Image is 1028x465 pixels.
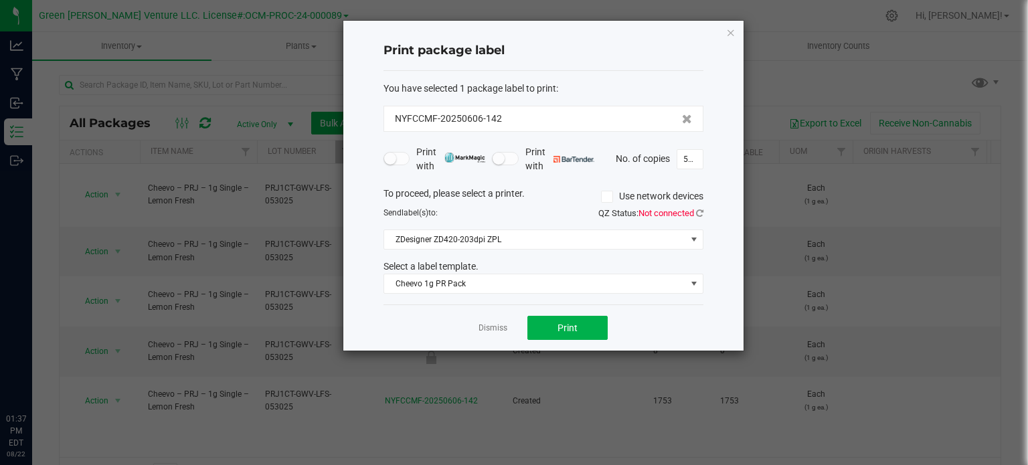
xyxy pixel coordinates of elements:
span: Send to: [383,208,438,217]
img: bartender.png [553,156,594,163]
span: You have selected 1 package label to print [383,83,556,94]
iframe: Resource center unread badge [39,356,56,372]
span: QZ Status: [598,208,703,218]
button: Print [527,316,608,340]
span: NYFCCMF-20250606-142 [395,112,502,126]
div: To proceed, please select a printer. [373,187,713,207]
h4: Print package label [383,42,703,60]
span: label(s) [402,208,428,217]
span: Cheevo 1g PR Pack [384,274,686,293]
img: mark_magic_cybra.png [444,153,485,163]
span: ZDesigner ZD420-203dpi ZPL [384,230,686,249]
div: : [383,82,703,96]
span: Print with [525,145,594,173]
span: Print [558,322,578,333]
iframe: Resource center [13,358,54,398]
span: Not connected [638,208,694,218]
label: Use network devices [601,189,703,203]
a: Dismiss [479,322,507,334]
span: No. of copies [616,153,670,163]
div: Select a label template. [373,260,713,274]
span: Print with [416,145,485,173]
